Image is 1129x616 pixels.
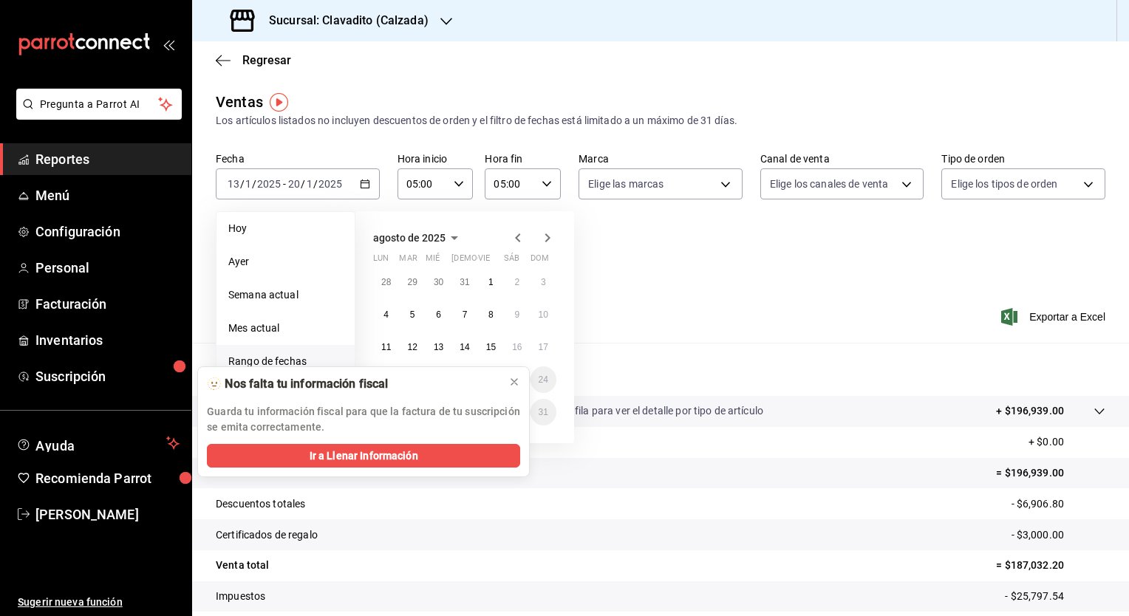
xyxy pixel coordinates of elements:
abbr: 29 de julio de 2025 [407,277,417,287]
p: Da clic en la fila para ver el detalle por tipo de artículo [518,403,763,419]
input: -- [287,178,301,190]
span: Semana actual [228,287,343,303]
button: 30 de julio de 2025 [426,269,451,295]
abbr: 6 de agosto de 2025 [436,309,441,320]
div: Los artículos listados no incluyen descuentos de orden y el filtro de fechas está limitado a un m... [216,113,1105,129]
button: 31 de julio de 2025 [451,269,477,295]
button: 11 de agosto de 2025 [373,334,399,360]
span: / [301,178,305,190]
input: -- [227,178,240,190]
span: Elige las marcas [588,177,664,191]
button: 7 de agosto de 2025 [451,301,477,328]
abbr: 9 de agosto de 2025 [514,309,519,320]
span: / [252,178,256,190]
input: -- [306,178,313,190]
a: Pregunta a Parrot AI [10,107,182,123]
abbr: 15 de agosto de 2025 [486,342,496,352]
span: Ayuda [35,434,160,452]
span: Regresar [242,53,291,67]
span: / [240,178,245,190]
abbr: 11 de agosto de 2025 [381,342,391,352]
button: 29 de julio de 2025 [399,269,425,295]
p: Guarda tu información fiscal para que la factura de tu suscripción se emita correctamente. [207,404,520,435]
abbr: 31 de julio de 2025 [460,277,469,287]
span: Sugerir nueva función [18,595,180,610]
button: 4 de agosto de 2025 [373,301,399,328]
abbr: 30 de julio de 2025 [434,277,443,287]
button: 12 de agosto de 2025 [399,334,425,360]
abbr: 12 de agosto de 2025 [407,342,417,352]
button: 6 de agosto de 2025 [426,301,451,328]
span: - [283,178,286,190]
span: Ayer [228,254,343,270]
span: Hoy [228,221,343,236]
button: 15 de agosto de 2025 [478,334,504,360]
label: Tipo de orden [941,154,1105,164]
span: [PERSON_NAME] [35,504,180,524]
span: agosto de 2025 [373,232,446,244]
input: ---- [318,178,343,190]
p: + $0.00 [1029,434,1105,450]
abbr: 8 de agosto de 2025 [488,309,494,320]
button: 5 de agosto de 2025 [399,301,425,328]
span: Ir a Llenar Información [310,448,418,464]
p: Resumen [216,360,1105,378]
p: = $187,032.20 [996,558,1105,573]
abbr: lunes [373,253,389,269]
span: Personal [35,258,180,278]
abbr: 1 de agosto de 2025 [488,277,494,287]
span: Menú [35,185,180,205]
p: = $196,939.00 [996,465,1105,481]
span: Inventarios [35,330,180,350]
input: -- [245,178,252,190]
button: Exportar a Excel [1004,308,1105,326]
span: Reportes [35,149,180,169]
button: open_drawer_menu [163,38,174,50]
span: Elige los tipos de orden [951,177,1057,191]
label: Hora inicio [398,154,474,164]
abbr: 16 de agosto de 2025 [512,342,522,352]
button: 16 de agosto de 2025 [504,334,530,360]
abbr: 14 de agosto de 2025 [460,342,469,352]
button: 1 de agosto de 2025 [478,269,504,295]
button: 28 de julio de 2025 [373,269,399,295]
span: Facturación [35,294,180,314]
label: Fecha [216,154,380,164]
div: Ventas [216,91,263,113]
span: Elige los canales de venta [770,177,888,191]
img: Tooltip marker [270,93,288,112]
span: / [313,178,318,190]
label: Hora fin [485,154,561,164]
button: Pregunta a Parrot AI [16,89,182,120]
button: 2 de agosto de 2025 [504,269,530,295]
button: 31 de agosto de 2025 [531,399,556,425]
abbr: sábado [504,253,519,269]
p: + $196,939.00 [996,403,1064,419]
span: Rango de fechas [228,354,343,369]
input: ---- [256,178,282,190]
abbr: jueves [451,253,539,269]
span: Suscripción [35,366,180,386]
p: Impuestos [216,589,265,604]
abbr: 5 de agosto de 2025 [410,309,415,320]
abbr: martes [399,253,417,269]
button: Ir a Llenar Información [207,444,520,468]
abbr: domingo [531,253,549,269]
div: 🫥 Nos falta tu información fiscal [207,376,497,392]
button: 10 de agosto de 2025 [531,301,556,328]
button: 14 de agosto de 2025 [451,334,477,360]
button: 13 de agosto de 2025 [426,334,451,360]
abbr: 28 de julio de 2025 [381,277,391,287]
button: 24 de agosto de 2025 [531,366,556,393]
abbr: 10 de agosto de 2025 [539,309,548,320]
button: 8 de agosto de 2025 [478,301,504,328]
button: 17 de agosto de 2025 [531,334,556,360]
span: Configuración [35,222,180,242]
abbr: 2 de agosto de 2025 [514,277,519,287]
h3: Sucursal: Clavadito (Calzada) [257,12,429,30]
span: Pregunta a Parrot AI [40,97,159,112]
span: Mes actual [228,321,343,336]
abbr: viernes [478,253,490,269]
